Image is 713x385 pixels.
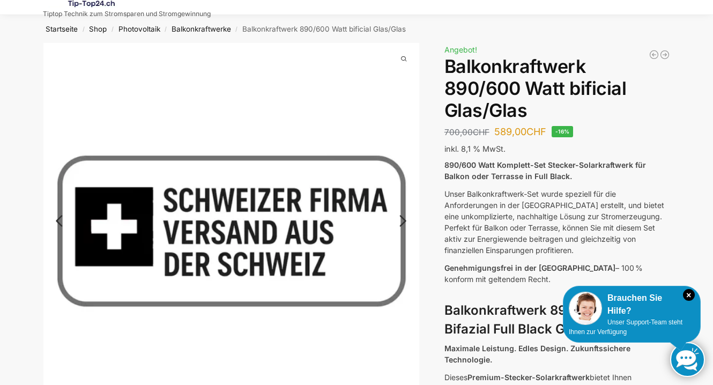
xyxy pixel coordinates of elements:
[526,126,546,137] span: CHF
[444,160,646,181] strong: 890/600 Watt Komplett-Set Stecker-Solarkraftwerk für Balkon oder Terrasse in Full Black.
[444,344,630,364] strong: Maximale Leistung. Edles Design. Zukunftssichere Technologie.
[444,263,615,272] span: Genehmigungsfrei in der [GEOGRAPHIC_DATA]
[569,292,695,317] div: Brauchen Sie Hilfe?
[467,373,590,382] strong: Premium-Stecker-Solarkraftwerk
[107,25,118,34] span: /
[683,289,695,301] i: Schließen
[444,188,670,256] p: Unser Balkonkraftwerk-Set wurde speziell für die Anforderungen in der [GEOGRAPHIC_DATA] erstellt,...
[444,127,489,137] bdi: 700,00
[473,127,489,137] span: CHF
[160,25,172,34] span: /
[172,25,231,33] a: Balkonkraftwerke
[444,263,643,284] span: – 100 % konform mit geltendem Recht.
[78,25,89,34] span: /
[46,25,78,33] a: Startseite
[444,45,477,54] span: Angebot!
[118,25,160,33] a: Photovoltaik
[89,25,107,33] a: Shop
[569,292,602,325] img: Customer service
[444,144,506,153] span: inkl. 8,1 % MwSt.
[43,11,211,17] p: Tiptop Technik zum Stromsparen und Stromgewinnung
[659,49,670,60] a: Steckerkraftwerk 890/600 Watt, mit Ständer für Terrasse inkl. Lieferung
[444,302,652,337] strong: Balkonkraftwerk 890 / 600 Watt – Bifazial Full Black Glas/Glas
[552,126,574,137] span: -16%
[494,126,546,137] bdi: 589,00
[444,56,670,121] h1: Balkonkraftwerk 890/600 Watt bificial Glas/Glas
[649,49,659,60] a: 890/600 Watt Solarkraftwerk + 2,7 KW Batteriespeicher Genehmigungsfrei
[569,319,682,336] span: Unser Support-Team steht Ihnen zur Verfügung
[24,15,689,43] nav: Breadcrumb
[231,25,242,34] span: /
